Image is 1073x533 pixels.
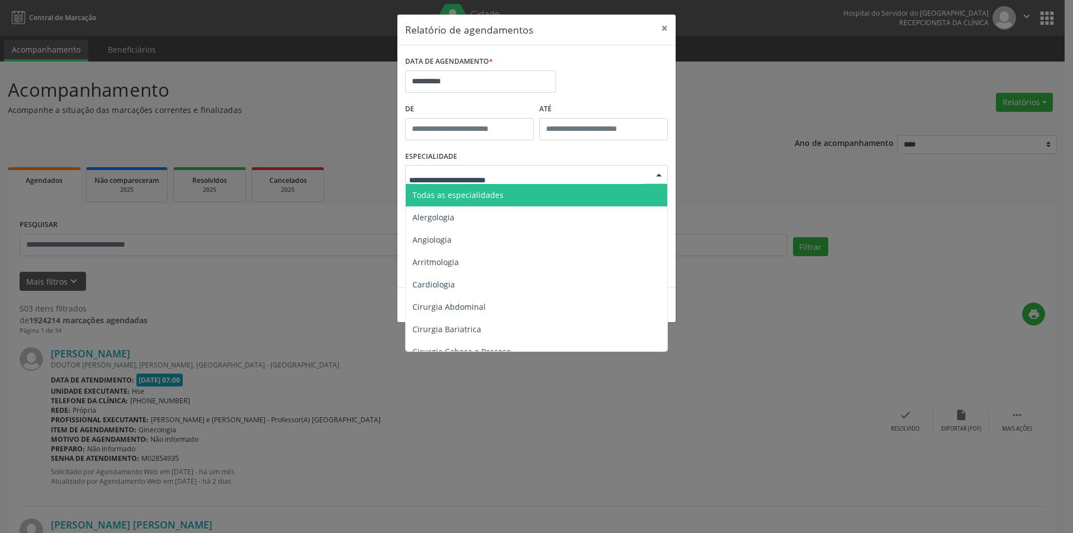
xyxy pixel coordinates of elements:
[653,15,676,42] button: Close
[412,190,504,200] span: Todas as especialidades
[412,324,481,334] span: Cirurgia Bariatrica
[412,301,486,312] span: Cirurgia Abdominal
[405,22,533,37] h5: Relatório de agendamentos
[412,234,452,245] span: Angiologia
[405,53,493,70] label: DATA DE AGENDAMENTO
[412,257,459,267] span: Arritmologia
[539,101,668,118] label: ATÉ
[405,101,534,118] label: De
[405,148,457,166] label: ESPECIALIDADE
[412,212,454,223] span: Alergologia
[412,279,455,290] span: Cardiologia
[412,346,511,357] span: Cirurgia Cabeça e Pescoço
